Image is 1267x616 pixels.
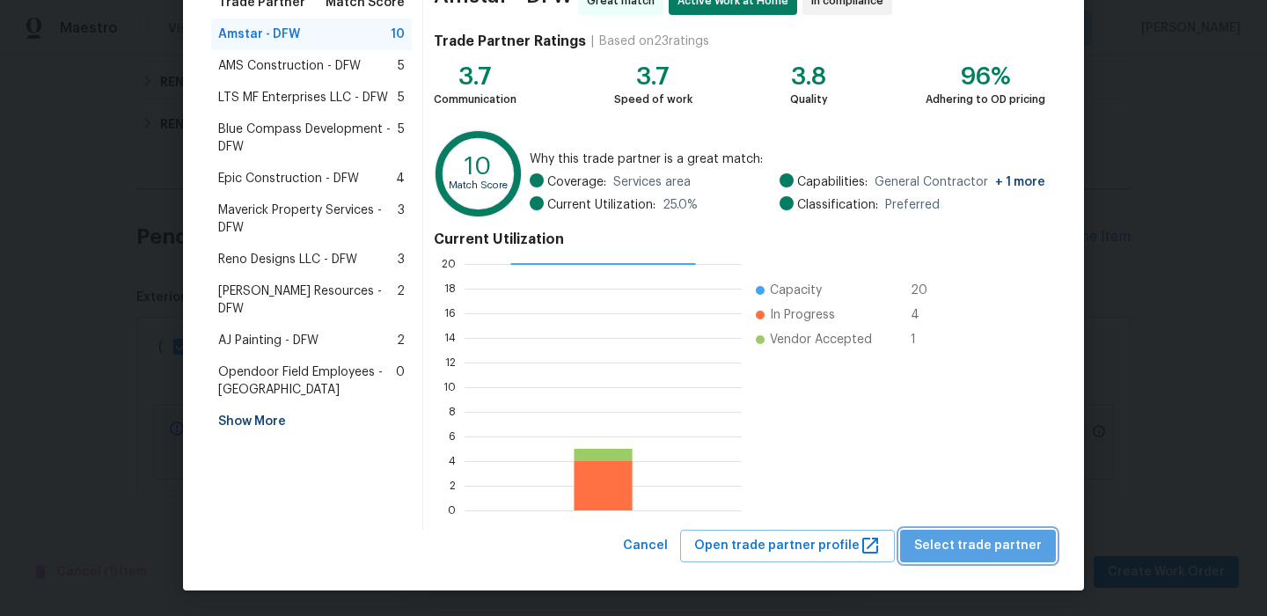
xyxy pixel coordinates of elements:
[397,332,405,349] span: 2
[218,57,361,75] span: AMS Construction - DFW
[790,68,828,85] div: 3.8
[790,91,828,108] div: Quality
[444,308,456,319] text: 16
[885,196,940,214] span: Preferred
[770,331,872,348] span: Vendor Accepted
[218,332,319,349] span: AJ Painting - DFW
[900,530,1056,562] button: Select trade partner
[218,121,398,156] span: Blue Compass Development - DFW
[926,68,1045,85] div: 96%
[995,176,1045,188] span: + 1 more
[914,535,1042,557] span: Select trade partner
[398,202,405,237] span: 3
[449,180,508,190] text: Match Score
[434,91,516,108] div: Communication
[448,505,456,516] text: 0
[449,431,456,442] text: 6
[680,530,895,562] button: Open trade partner profile
[599,33,709,50] div: Based on 23 ratings
[616,530,675,562] button: Cancel
[926,91,1045,108] div: Adhering to OD pricing
[465,154,492,179] text: 10
[450,480,456,491] text: 2
[398,251,405,268] span: 3
[445,357,456,368] text: 12
[444,283,456,294] text: 18
[397,282,405,318] span: 2
[449,456,456,466] text: 4
[911,331,939,348] span: 1
[797,196,878,214] span: Classification:
[218,202,398,237] span: Maverick Property Services - DFW
[442,259,456,269] text: 20
[530,150,1045,168] span: Why this trade partner is a great match:
[398,89,405,106] span: 5
[444,333,456,343] text: 14
[547,173,606,191] span: Coverage:
[694,535,881,557] span: Open trade partner profile
[770,306,835,324] span: In Progress
[911,306,939,324] span: 4
[449,407,456,417] text: 8
[770,282,822,299] span: Capacity
[614,68,692,85] div: 3.7
[396,170,405,187] span: 4
[211,406,412,437] div: Show More
[547,196,655,214] span: Current Utilization:
[396,363,405,399] span: 0
[614,91,692,108] div: Speed of work
[218,251,357,268] span: Reno Designs LLC - DFW
[434,231,1045,248] h4: Current Utilization
[663,196,698,214] span: 25.0 %
[218,363,396,399] span: Opendoor Field Employees - [GEOGRAPHIC_DATA]
[443,382,456,392] text: 10
[218,170,359,187] span: Epic Construction - DFW
[875,173,1045,191] span: General Contractor
[613,173,691,191] span: Services area
[398,121,405,156] span: 5
[218,89,388,106] span: LTS MF Enterprises LLC - DFW
[797,173,868,191] span: Capabilities:
[434,68,516,85] div: 3.7
[398,57,405,75] span: 5
[586,33,599,50] div: |
[391,26,405,43] span: 10
[218,282,397,318] span: [PERSON_NAME] Resources - DFW
[218,26,300,43] span: Amstar - DFW
[623,535,668,557] span: Cancel
[434,33,586,50] h4: Trade Partner Ratings
[911,282,939,299] span: 20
